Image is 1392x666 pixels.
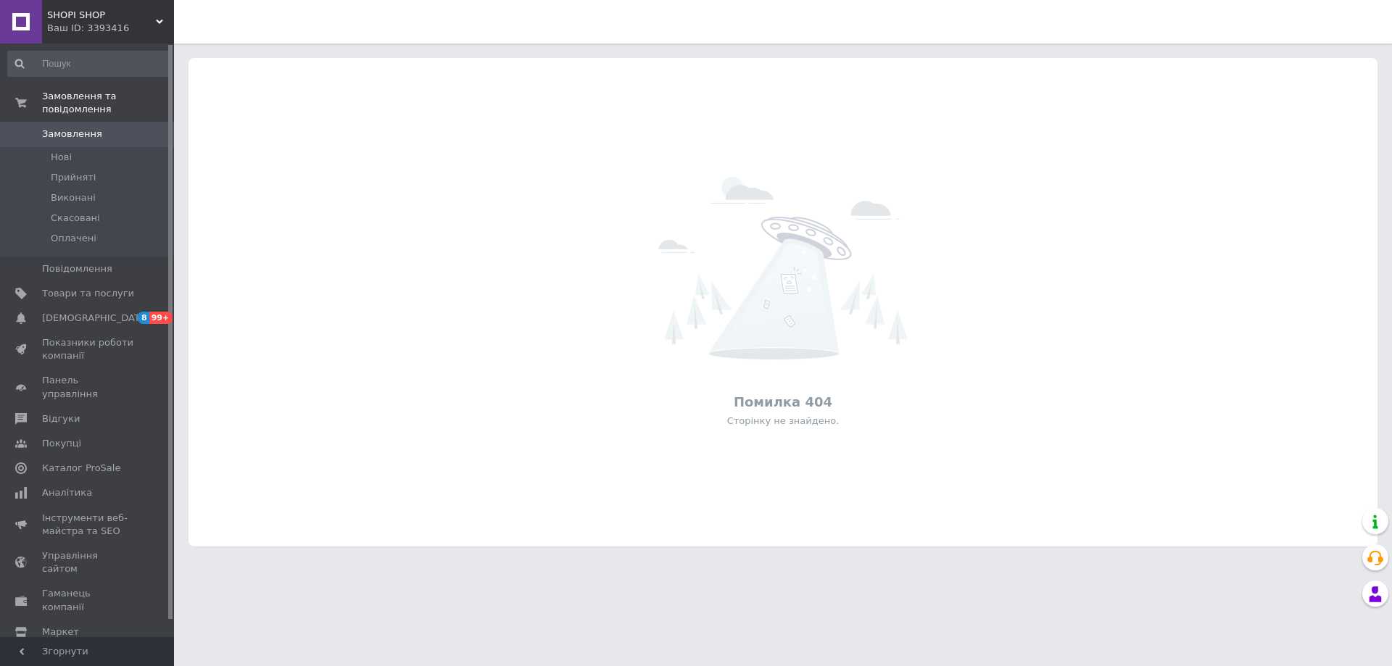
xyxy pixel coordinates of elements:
[51,191,96,204] span: Виконані
[7,51,171,77] input: Пошук
[42,549,134,575] span: Управління сайтом
[51,171,96,184] span: Прийняті
[51,232,96,245] span: Оплачені
[42,486,92,499] span: Аналітика
[42,90,174,116] span: Замовлення та повідомлення
[42,287,134,300] span: Товари та послуги
[51,151,72,164] span: Нові
[138,312,149,324] span: 8
[47,22,174,35] div: Ваш ID: 3393416
[42,625,79,638] span: Маркет
[47,9,156,22] span: SHOPI SHOP
[42,374,134,400] span: Панель управління
[196,393,1370,411] div: Помилка 404
[42,462,120,475] span: Каталог ProSale
[42,587,134,613] span: Гаманець компанії
[42,512,134,538] span: Інструменти веб-майстра та SEO
[196,415,1370,428] div: Сторінку не знайдено.
[42,128,102,141] span: Замовлення
[51,212,100,225] span: Скасовані
[42,262,112,275] span: Повідомлення
[42,437,81,450] span: Покупці
[42,312,149,325] span: [DEMOGRAPHIC_DATA]
[149,312,173,324] span: 99+
[42,336,134,362] span: Показники роботи компанії
[42,412,80,425] span: Відгуки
